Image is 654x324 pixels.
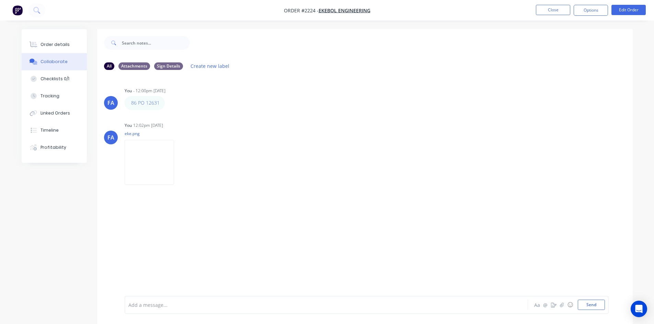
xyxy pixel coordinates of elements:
[133,88,165,94] div: - 12:00pm [DATE]
[566,301,574,309] button: ☺
[41,110,70,116] div: Linked Orders
[541,301,550,309] button: @
[631,301,647,317] div: Open Intercom Messenger
[41,144,66,151] div: Profitability
[22,139,87,156] button: Profitability
[536,5,570,15] button: Close
[125,122,132,129] div: You
[578,300,605,310] button: Send
[12,5,23,15] img: Factory
[41,41,70,48] div: Order details
[107,99,114,107] div: FA
[107,133,114,142] div: FA
[41,127,59,133] div: Timeline
[41,59,68,65] div: Collaborate
[118,62,150,70] div: Attachments
[125,88,132,94] div: You
[22,87,87,105] button: Tracking
[574,5,608,16] button: Options
[22,70,87,87] button: Checklists 0/1
[154,62,183,70] div: Sign Details
[319,7,370,14] a: Ekebol Engineering
[41,93,59,99] div: Tracking
[104,62,114,70] div: All
[22,122,87,139] button: Timeline
[284,7,319,14] span: Order #2224 -
[533,301,541,309] button: Aa
[125,131,181,136] p: eke.png
[133,122,163,129] div: 12:02pm [DATE]
[611,5,646,15] button: Edit Order
[22,105,87,122] button: Linked Orders
[22,36,87,53] button: Order details
[187,61,233,71] button: Create new label
[22,53,87,70] button: Collaborate
[131,99,160,106] a: 86 PO 12631
[41,76,69,82] div: Checklists 0/1
[122,36,190,50] input: Search notes...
